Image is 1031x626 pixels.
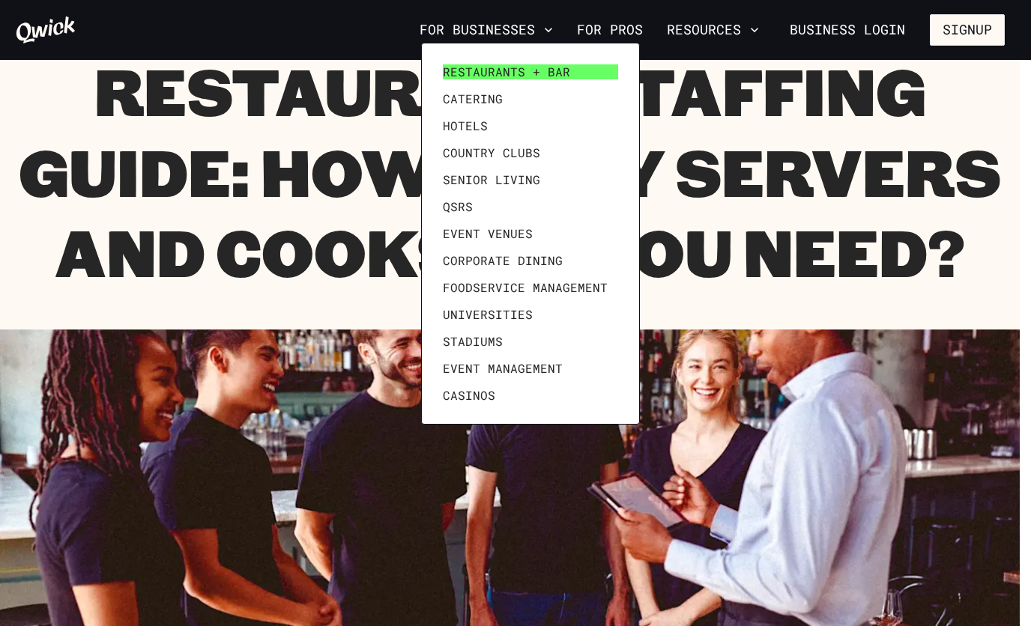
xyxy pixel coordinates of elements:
span: Event Management [443,361,563,376]
span: Casinos [443,388,495,403]
span: Catering [443,91,503,106]
span: Restaurants + Bar [443,64,570,79]
span: Foodservice Management [443,280,608,295]
span: Corporate Dining [443,253,563,268]
span: QSRs [443,199,473,214]
span: Universities [443,307,533,322]
span: Hotels [443,118,488,133]
span: Country Clubs [443,145,540,160]
span: Event Venues [443,226,533,241]
span: Stadiums [443,334,503,349]
span: Senior Living [443,172,540,187]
